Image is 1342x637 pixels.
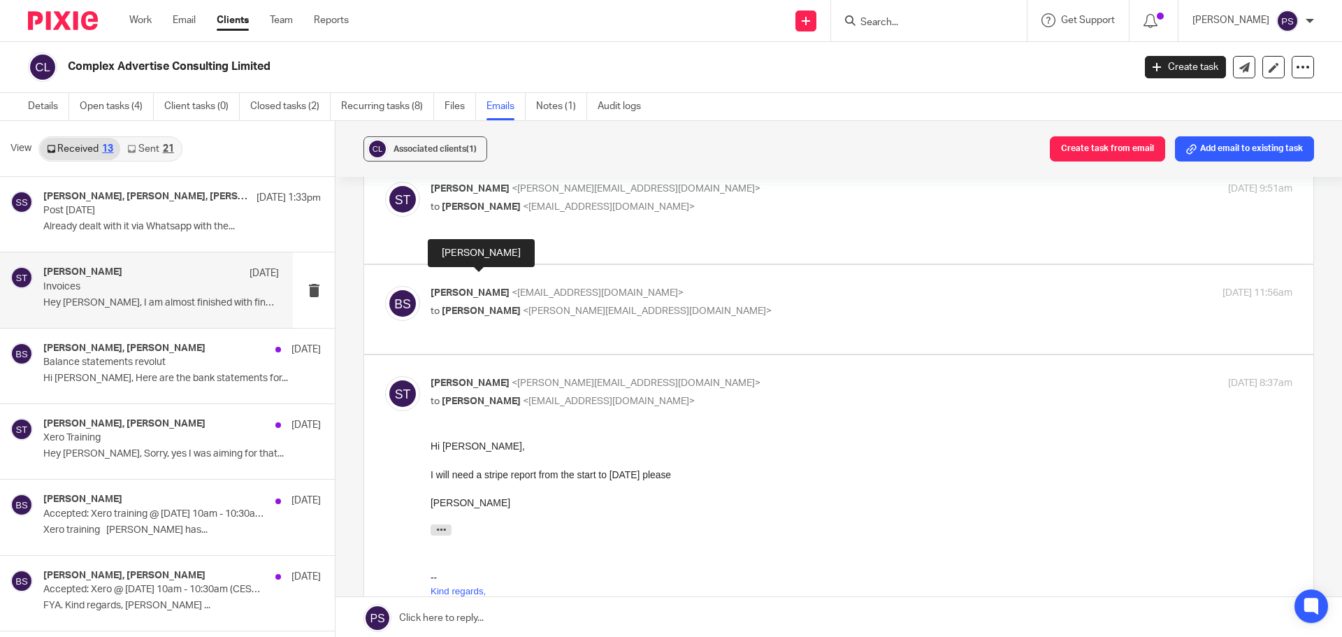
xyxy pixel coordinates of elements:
a: Open tasks (4) [80,93,154,120]
a: Closed tasks (2) [250,93,331,120]
span: [PERSON_NAME] [442,396,521,406]
a: Team [270,13,293,27]
span: <[EMAIL_ADDRESS][DOMAIN_NAME]> [523,202,695,212]
a: [PERSON_NAME][EMAIL_ADDRESS][DOMAIN_NAME] [9,255,250,266]
img: svg%3E [28,52,57,82]
p: [DATE] 11:56am [1222,286,1292,301]
a: Files [445,93,476,120]
p: Already dealt with it via Whatsapp with the... [43,221,321,233]
span: <[PERSON_NAME][EMAIL_ADDRESS][DOMAIN_NAME]> [523,306,772,316]
img: svg%3E [385,376,420,411]
a: Emails [486,93,526,120]
button: Add email to existing task [1175,136,1314,162]
h4: [PERSON_NAME] [43,266,122,278]
p: FYA. Kind regards, [PERSON_NAME] ... [43,600,321,612]
a: Client tasks (0) [164,93,240,120]
a: Create task [1145,56,1226,78]
a: Reports [314,13,349,27]
button: Associated clients(1) [363,136,487,162]
span: : [6,313,71,324]
span: Get Support [1061,15,1115,25]
span: (1) [466,145,477,153]
h4: [PERSON_NAME], [PERSON_NAME] [43,343,205,355]
span: [PERSON_NAME] [431,184,510,194]
img: svg%3E [10,191,33,213]
h4: [PERSON_NAME], [PERSON_NAME], [PERSON_NAME] [43,191,250,203]
a: Sent21 [120,138,180,160]
img: svg%3E [385,182,420,217]
p: Accepted: Xero training @ [DATE] 10am - 10:30am (CEST) ([PERSON_NAME][EMAIL_ADDRESS][DOMAIN_NAME]) [43,508,266,520]
a: [DOMAIN_NAME] [12,270,89,281]
p: Accepted: Xero @ [DATE] 10am - 10:30am (CEST) ([PERSON_NAME][EMAIL_ADDRESS][DOMAIN_NAME]) [43,584,266,596]
span: <[EMAIL_ADDRESS][DOMAIN_NAME]> [523,396,695,406]
a: Clients [217,13,249,27]
p: Xero training [PERSON_NAME] has... [43,524,321,536]
img: svg%3E [10,494,33,516]
p: [DATE] [291,494,321,508]
span: <[EMAIL_ADDRESS][DOMAIN_NAME]> [512,288,684,298]
span: [PERSON_NAME] [442,202,521,212]
p: Hey [PERSON_NAME], Sorry, yes I was aiming for that... [43,448,321,460]
span: to [431,306,440,316]
span: to [431,202,440,212]
a: Email [173,13,196,27]
p: [DATE] [291,570,321,584]
p: Hi [PERSON_NAME], Here are the bank statements for... [43,373,321,385]
div: 21 [163,144,174,154]
p: Post [DATE] [43,205,266,217]
div: [PERSON_NAME] [428,239,535,267]
a: Audit logs [598,93,651,120]
p: Hey [PERSON_NAME], I am almost finished with finding... [43,297,279,309]
img: Pixie [28,11,98,30]
a: Work [129,13,152,27]
p: [DATE] [250,266,279,280]
p: [DATE] 9:51am [1228,182,1292,196]
img: svg%3E [10,418,33,441]
span: [PERSON_NAME] [442,306,521,316]
h4: [PERSON_NAME] [43,494,122,506]
p: Balance statements revolut [43,357,266,368]
p: [DATE] 8:37am [1228,376,1292,391]
div: 13 [102,144,113,154]
span: [PERSON_NAME][EMAIL_ADDRESS][DOMAIN_NAME] [9,256,250,266]
h4: [PERSON_NAME], [PERSON_NAME] [43,418,205,430]
a: Details [28,93,69,120]
span: [PERSON_NAME] [431,378,510,388]
span: <[PERSON_NAME][EMAIL_ADDRESS][DOMAIN_NAME]> [512,184,760,194]
p: [PERSON_NAME] [1192,13,1269,27]
span: Associated clients [394,145,477,153]
img: svg%3E [367,138,388,159]
img: svg%3E [10,266,33,289]
a: Notes (1) [536,93,587,120]
span: to [431,396,440,406]
p: [DATE] 1:33pm [257,191,321,205]
h2: Complex Advertise Consulting Limited [68,59,913,74]
p: [DATE] [291,343,321,357]
img: svg%3E [385,286,420,321]
span: [PERSON_NAME] [431,288,510,298]
span: View [10,141,31,156]
button: Create task from email [1050,136,1165,162]
img: svg%3E [1276,10,1299,32]
p: [DATE] [291,418,321,432]
img: svg%3E [10,343,33,365]
span: <[PERSON_NAME][EMAIL_ADDRESS][DOMAIN_NAME]> [512,378,760,388]
b: 0191 337 1592 [8,313,71,324]
h4: [PERSON_NAME], [PERSON_NAME] [43,570,205,582]
p: Xero Training [43,432,266,444]
a: Recurring tasks (8) [341,93,434,120]
input: Search [859,17,985,29]
a: Received13 [40,138,120,160]
p: Invoices [43,281,232,293]
img: svg%3E [10,570,33,592]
